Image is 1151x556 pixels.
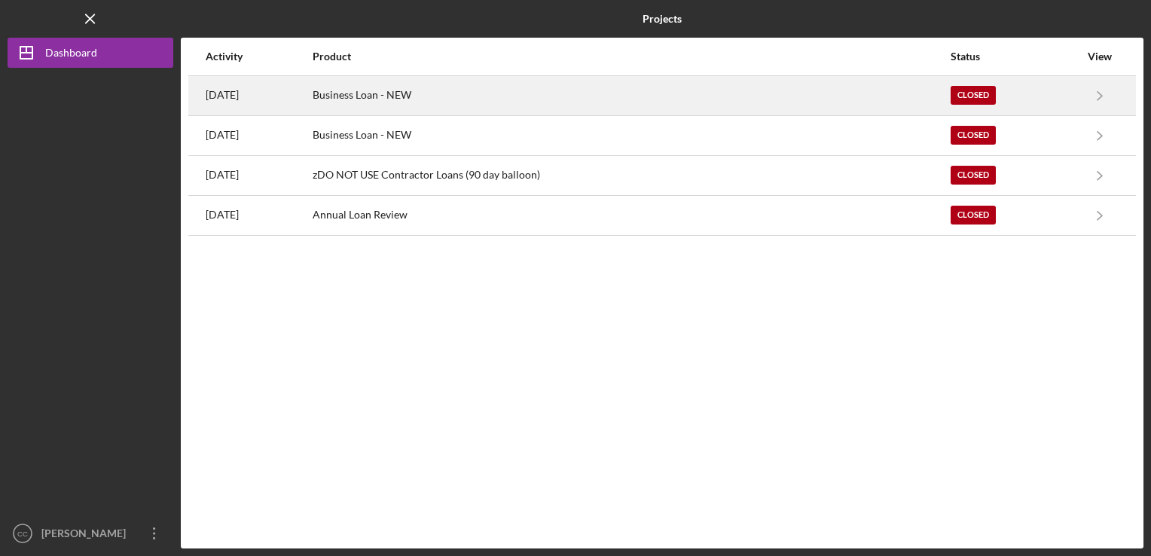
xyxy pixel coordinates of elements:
button: CC[PERSON_NAME] [8,518,173,548]
time: 2022-01-07 03:13 [206,209,239,221]
div: Closed [951,166,996,185]
div: Activity [206,50,311,63]
time: 2025-07-03 14:41 [206,89,239,101]
div: Dashboard [45,38,97,72]
time: 2023-09-27 00:41 [206,169,239,181]
div: Closed [951,126,996,145]
div: Business Loan - NEW [313,77,949,115]
div: Product [313,50,949,63]
div: Closed [951,206,996,225]
div: Business Loan - NEW [313,117,949,154]
time: 2025-01-16 18:22 [206,129,239,141]
b: Projects [643,13,682,25]
div: Closed [951,86,996,105]
div: [PERSON_NAME] [38,518,136,552]
div: View [1081,50,1119,63]
button: Dashboard [8,38,173,68]
div: Status [951,50,1079,63]
text: CC [17,530,28,538]
div: Annual Loan Review [313,197,949,234]
div: zDO NOT USE Contractor Loans (90 day balloon) [313,157,949,194]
